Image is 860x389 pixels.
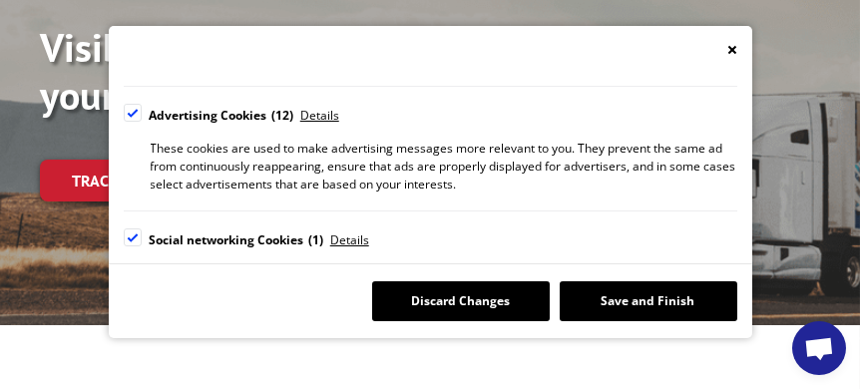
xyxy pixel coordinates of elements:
button: Save and Finish [560,281,737,321]
a: Open chat [792,321,846,375]
div: Cookie Consent Preferences [109,26,752,338]
div: Advertising Cookies [150,104,294,128]
button: Discard Changes [372,281,550,321]
div: These cookies are used to make advertising messages more relevant to you. They prevent the same a... [151,140,737,194]
button: Close [727,41,737,59]
span: Details [300,104,339,128]
div: 1 [308,228,323,252]
div: Social networking Cookies [150,228,324,252]
div: 12 [271,104,293,128]
span: Details [330,228,369,252]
